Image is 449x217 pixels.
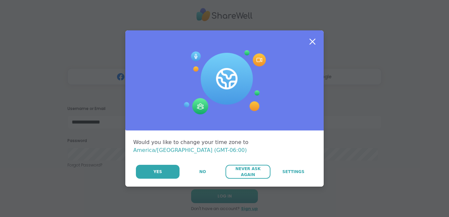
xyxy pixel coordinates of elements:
[136,165,180,179] button: Yes
[153,169,162,175] span: Yes
[282,169,305,175] span: Settings
[133,138,316,154] div: Would you like to change your time zone to
[229,166,267,178] span: Never Ask Again
[133,147,247,153] span: America/[GEOGRAPHIC_DATA] (GMT-06:00)
[183,50,266,115] img: Session Experience
[225,165,270,179] button: Never Ask Again
[180,165,225,179] button: No
[271,165,316,179] a: Settings
[199,169,206,175] span: No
